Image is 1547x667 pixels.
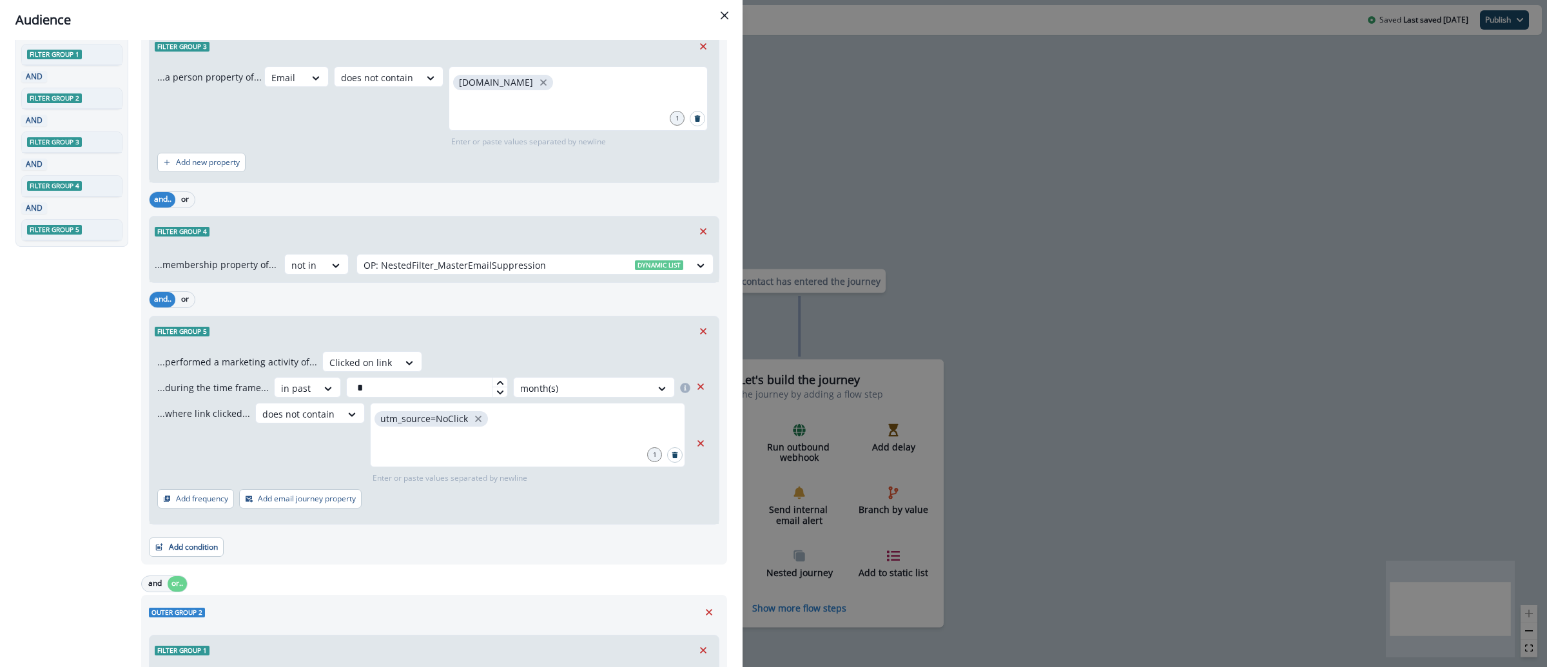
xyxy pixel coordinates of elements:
[690,434,711,453] button: Remove
[15,10,727,30] div: Audience
[693,222,714,241] button: Remove
[24,159,44,170] p: AND
[175,192,195,208] button: or
[149,537,224,557] button: Add condition
[667,447,683,463] button: Search
[690,377,711,396] button: Remove
[155,327,209,336] span: Filter group 5
[150,292,175,307] button: and..
[449,136,608,148] p: Enter or paste values separated by newline
[27,50,82,59] span: Filter group 1
[258,494,356,503] p: Add email journey property
[27,93,82,103] span: Filter group 2
[176,158,240,167] p: Add new property
[380,414,468,425] p: utm_source=NoClick
[693,322,714,341] button: Remove
[157,407,250,420] p: ...where link clicked...
[157,355,317,369] p: ...performed a marketing activity of...
[670,111,685,126] div: 1
[690,111,705,126] button: Search
[27,137,82,147] span: Filter group 3
[157,153,246,172] button: Add new property
[27,225,82,235] span: Filter group 5
[27,181,82,191] span: Filter group 4
[699,603,719,622] button: Remove
[24,115,44,126] p: AND
[155,258,277,271] p: ...membership property of...
[24,202,44,214] p: AND
[157,381,269,394] p: ...during the time frame...
[175,292,195,307] button: or
[157,489,234,508] button: Add frequency
[168,576,187,592] button: or..
[150,192,175,208] button: and..
[693,641,714,660] button: Remove
[155,42,209,52] span: Filter group 3
[647,447,662,462] div: 1
[714,5,735,26] button: Close
[459,77,533,88] p: [DOMAIN_NAME]
[155,227,209,237] span: Filter group 4
[472,412,485,425] button: close
[370,472,530,484] p: Enter or paste values separated by newline
[142,576,168,592] button: and
[149,608,205,617] span: Outer group 2
[537,76,550,89] button: close
[155,646,209,655] span: Filter group 1
[176,494,228,503] p: Add frequency
[693,37,714,56] button: Remove
[24,71,44,82] p: AND
[157,70,262,84] p: ...a person property of...
[239,489,362,508] button: Add email journey property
